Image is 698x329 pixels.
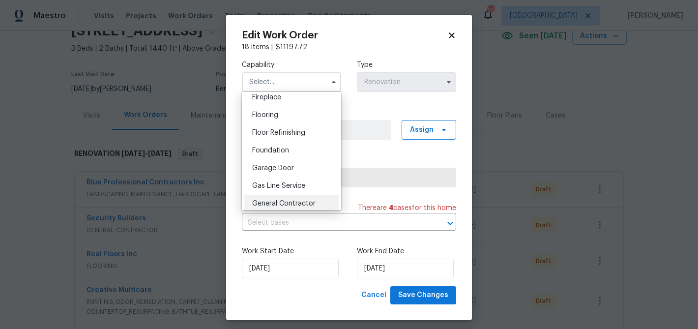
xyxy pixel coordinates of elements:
[242,30,447,40] h2: Edit Work Order
[357,72,456,92] input: Select...
[389,205,393,211] span: 4
[357,60,456,70] label: Type
[242,42,456,52] div: 18 items |
[250,173,448,182] span: Security Builders - ATL
[276,44,307,51] span: $ 11197.72
[390,286,456,304] button: Save Changes
[252,147,289,154] span: Foundation
[443,76,455,88] button: Show options
[410,125,434,135] span: Assign
[398,289,448,301] span: Save Changes
[242,215,429,231] input: Select cases
[242,155,456,165] label: Trade Partner
[361,289,386,301] span: Cancel
[242,72,341,92] input: Select...
[242,259,339,278] input: M/D/YYYY
[252,112,278,119] span: Flooring
[242,246,341,256] label: Work Start Date
[357,246,456,256] label: Work End Date
[252,182,305,189] span: Gas Line Service
[252,94,281,101] span: Fireplace
[252,129,305,136] span: Floor Refinishing
[252,200,316,207] span: General Contractor
[242,108,456,118] label: Work Order Manager
[357,259,454,278] input: M/D/YYYY
[443,216,457,230] button: Open
[358,203,456,213] span: There are case s for this home
[252,165,294,172] span: Garage Door
[357,286,390,304] button: Cancel
[242,60,341,70] label: Capability
[328,76,340,88] button: Hide options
